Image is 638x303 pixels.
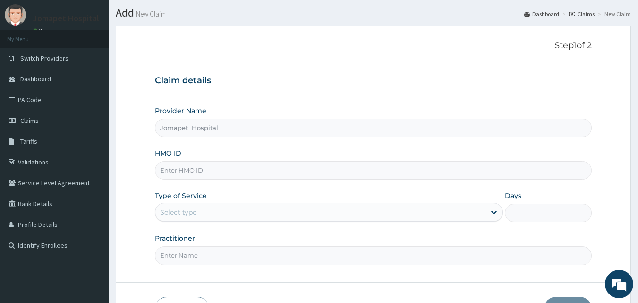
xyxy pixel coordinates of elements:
label: Practitioner [155,234,195,243]
p: Step 1 of 2 [155,41,592,51]
span: Dashboard [20,75,51,83]
label: HMO ID [155,148,181,158]
li: New Claim [595,10,631,18]
span: Switch Providers [20,54,68,62]
p: Jomapet Hospital [33,14,99,23]
a: Dashboard [524,10,559,18]
small: New Claim [134,10,166,17]
span: We're online! [55,91,130,187]
label: Type of Service [155,191,207,200]
h3: Claim details [155,76,592,86]
img: d_794563401_company_1708531726252_794563401 [17,47,38,71]
h1: Add [116,7,631,19]
span: Claims [20,116,39,125]
span: Tariffs [20,137,37,146]
input: Enter Name [155,246,592,265]
label: Provider Name [155,106,206,115]
input: Enter HMO ID [155,161,592,180]
div: Minimize live chat window [155,5,178,27]
div: Chat with us now [49,53,159,65]
img: User Image [5,4,26,26]
a: Claims [569,10,595,18]
a: Online [33,27,56,34]
label: Days [505,191,521,200]
div: Select type [160,208,196,217]
textarea: Type your message and hit 'Enter' [5,202,180,235]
